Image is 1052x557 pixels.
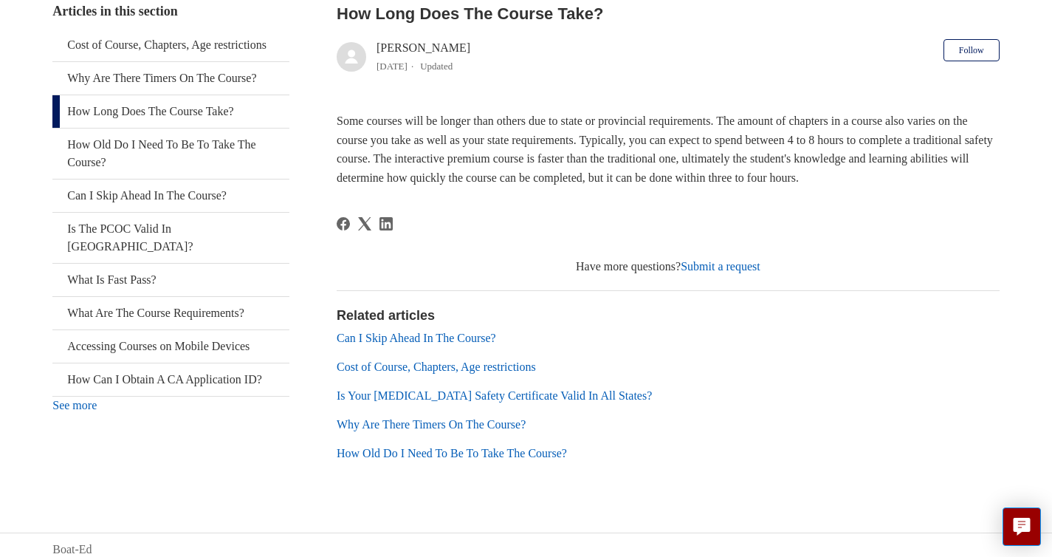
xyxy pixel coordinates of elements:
[681,260,760,273] a: Submit a request
[52,180,289,212] a: Can I Skip Ahead In The Course?
[379,217,393,230] svg: Share this page on LinkedIn
[52,363,289,396] a: How Can I Obtain A CA Application ID?
[52,399,97,411] a: See more
[337,217,350,230] a: Facebook
[337,112,1000,187] p: Some courses will be longer than others due to state or provincial requirements. The amount of ch...
[337,306,1000,326] h2: Related articles
[358,217,371,230] a: X Corp
[337,360,536,373] a: Cost of Course, Chapters, Age restrictions
[52,29,289,61] a: Cost of Course, Chapters, Age restrictions
[52,330,289,363] a: Accessing Courses on Mobile Devices
[52,213,289,263] a: Is The PCOC Valid In [GEOGRAPHIC_DATA]?
[52,95,289,128] a: How Long Does The Course Take?
[337,332,496,344] a: Can I Skip Ahead In The Course?
[377,61,408,72] time: 03/21/2024, 11:28
[1003,508,1041,546] button: Live chat
[337,217,350,230] svg: Share this page on Facebook
[337,418,526,431] a: Why Are There Timers On The Course?
[52,4,177,18] span: Articles in this section
[420,61,453,72] li: Updated
[337,258,1000,276] div: Have more questions?
[943,39,1000,61] button: Follow Article
[52,129,289,179] a: How Old Do I Need To Be To Take The Course?
[337,447,567,459] a: How Old Do I Need To Be To Take The Course?
[52,62,289,95] a: Why Are There Timers On The Course?
[379,217,393,230] a: LinkedIn
[358,217,371,230] svg: Share this page on X Corp
[337,389,652,402] a: Is Your [MEDICAL_DATA] Safety Certificate Valid In All States?
[52,297,289,329] a: What Are The Course Requirements?
[377,39,470,75] div: [PERSON_NAME]
[337,1,1000,26] h2: How Long Does The Course Take?
[52,264,289,296] a: What Is Fast Pass?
